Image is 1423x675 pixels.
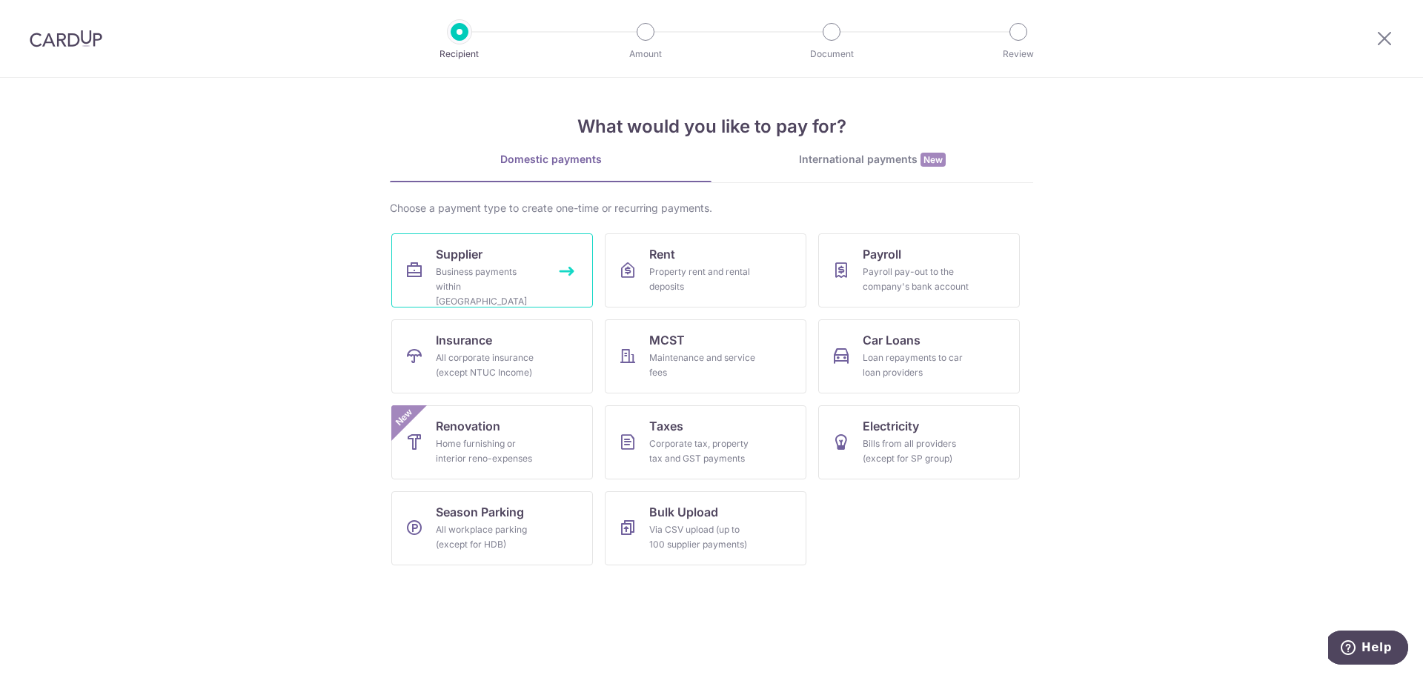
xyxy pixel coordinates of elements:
[391,491,593,565] a: Season ParkingAll workplace parking (except for HDB)
[863,350,969,380] div: Loan repayments to car loan providers
[391,405,593,479] a: RenovationHome furnishing or interior reno-expensesNew
[436,245,482,263] span: Supplier
[649,503,718,521] span: Bulk Upload
[649,350,756,380] div: Maintenance and service fees
[963,47,1073,61] p: Review
[392,405,417,430] span: New
[390,201,1033,216] div: Choose a payment type to create one-time or recurring payments.
[863,265,969,294] div: Payroll pay-out to the company's bank account
[405,47,514,61] p: Recipient
[605,405,806,479] a: TaxesCorporate tax, property tax and GST payments
[863,331,921,349] span: Car Loans
[436,331,492,349] span: Insurance
[436,436,543,466] div: Home furnishing or interior reno-expenses
[863,436,969,466] div: Bills from all providers (except for SP group)
[390,113,1033,140] h4: What would you like to pay for?
[390,152,711,167] div: Domestic payments
[777,47,886,61] p: Document
[863,417,919,435] span: Electricity
[649,331,685,349] span: MCST
[921,153,946,167] span: New
[649,522,756,552] div: Via CSV upload (up to 100 supplier payments)
[1328,631,1408,668] iframe: Opens a widget where you can find more information
[391,319,593,393] a: InsuranceAll corporate insurance (except NTUC Income)
[33,10,64,24] span: Help
[818,405,1020,479] a: ElectricityBills from all providers (except for SP group)
[649,265,756,294] div: Property rent and rental deposits
[436,350,543,380] div: All corporate insurance (except NTUC Income)
[605,319,806,393] a: MCSTMaintenance and service fees
[649,245,675,263] span: Rent
[818,319,1020,393] a: Car LoansLoan repayments to car loan providers
[436,503,524,521] span: Season Parking
[391,233,593,307] a: SupplierBusiness payments within [GEOGRAPHIC_DATA]
[649,417,683,435] span: Taxes
[711,152,1033,167] div: International payments
[863,245,901,263] span: Payroll
[436,265,543,309] div: Business payments within [GEOGRAPHIC_DATA]
[436,417,500,435] span: Renovation
[436,522,543,552] div: All workplace parking (except for HDB)
[818,233,1020,307] a: PayrollPayroll pay-out to the company's bank account
[649,436,756,466] div: Corporate tax, property tax and GST payments
[605,491,806,565] a: Bulk UploadVia CSV upload (up to 100 supplier payments)
[605,233,806,307] a: RentProperty rent and rental deposits
[591,47,700,61] p: Amount
[30,30,102,47] img: CardUp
